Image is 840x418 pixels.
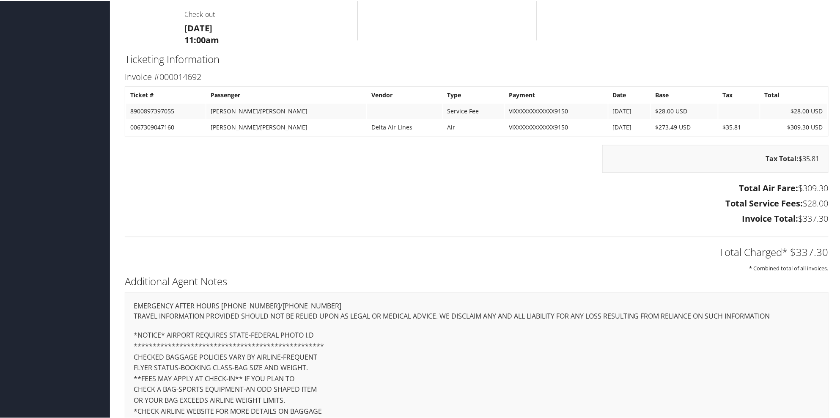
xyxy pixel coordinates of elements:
[766,153,799,162] strong: Tax Total:
[206,87,366,102] th: Passenger
[134,310,820,321] p: TRAVEL INFORMATION PROVIDED SHOULD NOT BE RELIED UPON AS LEGAL OR MEDICAL ADVICE. WE DISCLAIM ANY...
[126,103,206,118] td: 8900897397055
[749,264,829,271] small: * Combined total of all invoices.
[206,119,366,134] td: [PERSON_NAME]/[PERSON_NAME]
[126,87,206,102] th: Ticket #
[609,87,651,102] th: Date
[125,51,829,66] h2: Ticketing Information
[126,119,206,134] td: 0067309047160
[125,181,829,193] h3: $309.30
[125,273,829,288] h2: Additional Agent Notes
[651,87,718,102] th: Base
[719,87,760,102] th: Tax
[367,87,442,102] th: Vendor
[726,197,803,208] strong: Total Service Fees:
[760,103,827,118] td: $28.00 USD
[125,212,829,224] h3: $337.30
[719,119,760,134] td: $35.81
[609,103,651,118] td: [DATE]
[609,119,651,134] td: [DATE]
[443,119,504,134] td: Air
[125,197,829,209] h3: $28.00
[739,181,799,193] strong: Total Air Fare:
[505,87,608,102] th: Payment
[651,119,718,134] td: $273.49 USD
[125,70,829,82] h3: Invoice #000014692
[443,87,504,102] th: Type
[742,212,799,223] strong: Invoice Total:
[367,119,442,134] td: Delta Air Lines
[206,103,366,118] td: [PERSON_NAME]/[PERSON_NAME]
[651,103,718,118] td: $28.00 USD
[760,87,827,102] th: Total
[184,33,219,45] strong: 11:00am
[184,9,351,18] h4: Check-out
[602,144,829,172] div: $35.81
[443,103,504,118] td: Service Fee
[505,103,608,118] td: VIXXXXXXXXXXXX9150
[760,119,827,134] td: $309.30 USD
[184,22,212,33] strong: [DATE]
[505,119,608,134] td: VIXXXXXXXXXXXX9150
[125,244,829,258] h2: Total Charged* $337.30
